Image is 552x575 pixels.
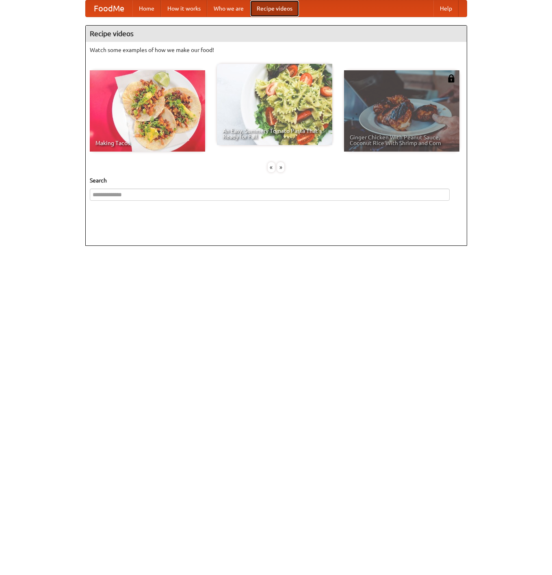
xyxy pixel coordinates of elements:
div: « [268,162,275,172]
span: Making Tacos [95,140,199,146]
div: » [277,162,284,172]
a: An Easy, Summery Tomato Pasta That's Ready for Fall [217,64,332,145]
a: How it works [161,0,207,17]
a: Home [132,0,161,17]
a: Recipe videos [250,0,299,17]
h4: Recipe videos [86,26,467,42]
a: Help [433,0,459,17]
img: 483408.png [447,74,455,82]
a: FoodMe [86,0,132,17]
a: Who we are [207,0,250,17]
p: Watch some examples of how we make our food! [90,46,463,54]
span: An Easy, Summery Tomato Pasta That's Ready for Fall [223,128,327,139]
a: Making Tacos [90,70,205,152]
h5: Search [90,176,463,184]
